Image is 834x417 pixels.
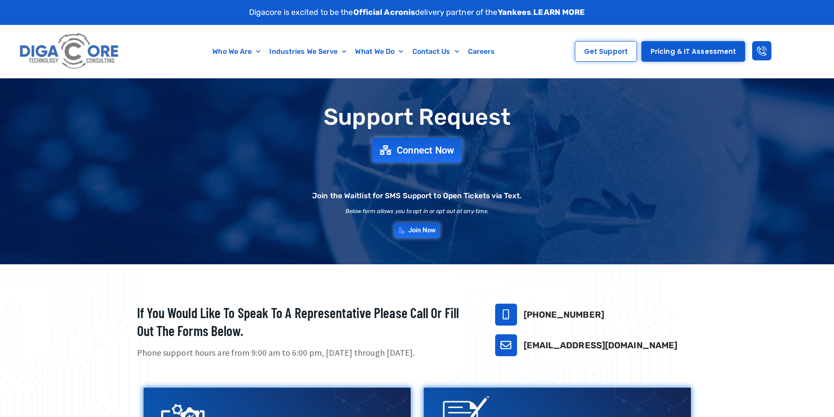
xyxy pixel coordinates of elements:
a: Careers [464,42,500,62]
h2: If you would like to speak to a representative please call or fill out the forms below. [137,304,473,340]
strong: Official Acronis [353,7,415,17]
a: Who We Are [208,42,265,62]
a: Industries We Serve [265,42,351,62]
h2: Join the Waitlist for SMS Support to Open Tickets via Text. [312,192,522,200]
a: Connect Now [372,137,462,162]
a: LEARN MORE [533,7,585,17]
h1: Support Request [115,105,719,130]
a: Pricing & IT Assessment [641,41,745,62]
span: Get Support [584,48,628,55]
nav: Menu [164,42,544,62]
span: Connect Now [397,145,454,155]
a: What We Do [351,42,408,62]
a: support@digacore.com [495,334,517,356]
h2: Below form allows you to opt in or opt out at any time. [345,208,489,214]
strong: Yankees [498,7,531,17]
p: Phone support hours are from 9:00 am to 6:00 pm, [DATE] through [DATE]. [137,347,473,359]
a: [EMAIL_ADDRESS][DOMAIN_NAME] [524,340,678,350]
a: Contact Us [408,42,464,62]
img: Digacore logo 1 [17,29,122,74]
p: Digacore is excited to be the delivery partner of the . [249,7,585,18]
a: [PHONE_NUMBER] [524,309,604,320]
span: Join Now [408,227,436,234]
a: 732-646-5725 [495,304,517,326]
a: Join Now [394,223,440,238]
a: Get Support [575,41,637,62]
span: Pricing & IT Assessment [651,48,736,55]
